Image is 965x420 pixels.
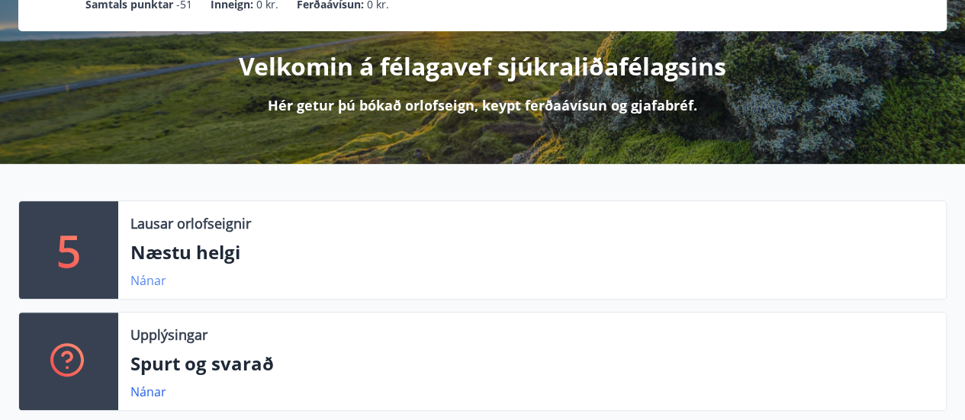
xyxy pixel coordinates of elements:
p: 5 [56,221,81,279]
p: Næstu helgi [130,239,934,265]
a: Nánar [130,272,166,289]
a: Nánar [130,383,166,400]
p: Upplýsingar [130,325,207,345]
p: Lausar orlofseignir [130,213,251,233]
p: Spurt og svarað [130,351,934,377]
p: Hér getur þú bókað orlofseign, keypt ferðaávísun og gjafabréf. [268,95,697,115]
p: Velkomin á félagavef sjúkraliðafélagsins [239,50,726,83]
